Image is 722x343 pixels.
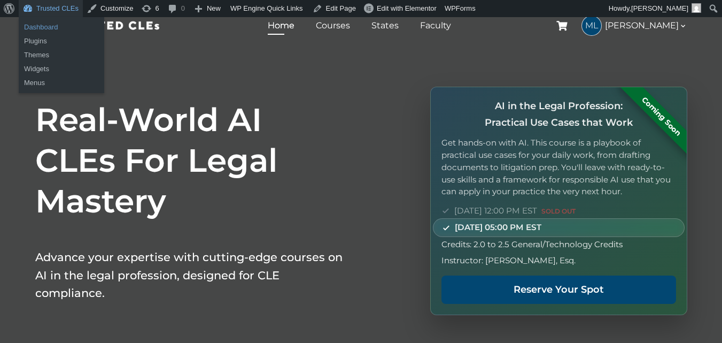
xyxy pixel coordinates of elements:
h1: Real-World AI CLEs For Legal Mastery [35,100,345,222]
span: SOLD OUT [541,207,576,215]
span: Credits: 2.0 to 2.5 General/Technology Credits [441,238,623,251]
span: Instructor: [PERSON_NAME], Esq. [441,254,576,267]
h4: AI in the Legal Profession: Practical Use Cases that Work [441,98,676,131]
a: Menus [19,76,104,90]
span: [DATE] 12:00 PM EST [454,204,576,217]
a: Reserve Your Spot [441,276,676,304]
span: [PERSON_NAME] [605,19,687,33]
a: States [369,18,401,33]
p: Advance your expertise with cutting-edge courses on AI in the legal profession, designed for CLE ... [35,248,345,302]
span: [PERSON_NAME] [631,4,688,12]
p: Get hands-on with AI. This course is a playbook of practical use cases for your daily work, from ... [441,137,676,198]
ul: Trusted CLEs [19,45,104,93]
a: Home [265,18,297,33]
div: Coming Soon [619,74,703,158]
span: Edit with Elementor [377,4,437,12]
ul: Trusted CLEs [19,17,104,51]
a: Faculty [417,18,454,33]
a: Widgets [19,62,104,76]
a: Courses [313,18,353,33]
span: ML [582,16,601,35]
span: [DATE] 05:00 PM EST [455,221,541,234]
a: Themes [19,48,104,62]
a: Plugins [19,34,104,48]
a: Dashboard [19,20,104,34]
